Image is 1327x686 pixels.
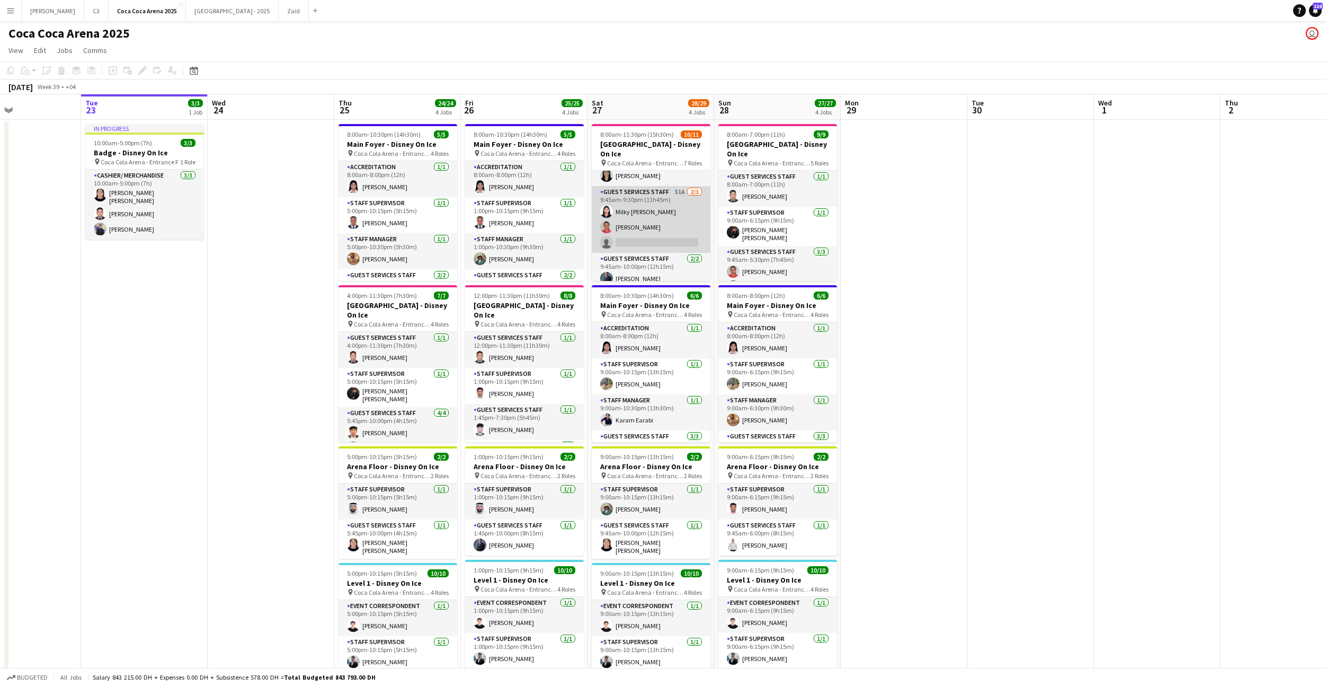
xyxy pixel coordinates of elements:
[560,292,575,300] span: 8/8
[94,139,152,147] span: 10:00am-5:00pm (7h)
[8,46,23,55] span: View
[83,46,107,55] span: Comms
[718,575,837,585] h3: Level 1 - Disney On Ice
[465,368,584,404] app-card-role: Staff Supervisor1/11:00pm-10:15pm (9h15m)[PERSON_NAME]
[339,483,457,520] app-card-role: Staff Supervisor1/15:00pm-10:15pm (5h15m)[PERSON_NAME]
[465,520,584,556] app-card-role: Guest Services Staff1/11:45pm-10:00pm (8h15m)[PERSON_NAME]
[554,566,575,574] span: 10/10
[465,446,584,556] div: 1:00pm-10:15pm (9h15m)2/2Arena Floor - Disney On Ice Coca Cola Arena - Entrance F2 RolesStaff Sup...
[600,453,674,461] span: 9:00am-10:15pm (13h15m)
[687,292,702,300] span: 6/6
[339,520,457,559] app-card-role: Guest Services Staff1/15:45pm-10:00pm (4h15m)[PERSON_NAME] [PERSON_NAME]
[718,394,837,430] app-card-role: Staff Manager1/19:00am-6:30pm (9h30m)[PERSON_NAME]
[718,285,837,442] app-job-card: 8:00am-8:00pm (12h)6/6Main Foyer - Disney On Ice Coca Cola Arena - Entrance F4 RolesAccreditation...
[79,43,111,57] a: Comms
[465,197,584,233] app-card-role: Staff Supervisor1/11:00pm-10:15pm (9h15m)[PERSON_NAME]
[34,46,46,55] span: Edit
[972,98,984,108] span: Tue
[718,430,837,497] app-card-role: Guest Services Staff3/39:45am-6:00pm (8h15m)
[560,453,575,461] span: 2/2
[607,311,684,319] span: Coca Cola Arena - Entrance F
[592,301,710,310] h3: Main Foyer - Disney On Ice
[428,569,449,577] span: 10/10
[592,430,710,497] app-card-role: Guest Services Staff3/39:45am-10:00pm (12h15m)
[814,292,829,300] span: 6/6
[85,124,204,133] div: In progress
[189,108,202,116] div: 1 Job
[718,462,837,471] h3: Arena Floor - Disney On Ice
[592,322,710,358] app-card-role: Accreditation1/18:00am-8:00pm (12h)[PERSON_NAME]
[1098,98,1112,108] span: Wed
[465,633,584,669] app-card-role: Staff Supervisor1/11:00pm-10:15pm (9h15m)[PERSON_NAME]
[807,566,829,574] span: 10/10
[592,285,710,442] app-job-card: 8:00am-10:30pm (14h30m)6/6Main Foyer - Disney On Ice Coca Cola Arena - Entrance F4 RolesAccredita...
[557,585,575,593] span: 4 Roles
[1223,104,1238,116] span: 2
[607,588,684,596] span: Coca Cola Arena - Entrance F
[718,358,837,394] app-card-role: Staff Supervisor1/19:00am-6:15pm (9h15m)[PERSON_NAME]
[354,472,431,480] span: Coca Cola Arena - Entrance F
[592,636,710,672] app-card-role: Staff Supervisor1/19:00am-10:15pm (13h15m)[PERSON_NAME]
[480,472,557,480] span: Coca Cola Arena - Entrance F
[85,124,204,240] div: In progress10:00am-5:00pm (7h)3/3Badge - Disney On Ice Coca Cola Arena - Entrance F1 RoleCashier/...
[22,1,84,21] button: [PERSON_NAME]
[339,600,457,636] app-card-role: Event Correspondent1/15:00pm-10:15pm (5h15m)[PERSON_NAME]
[811,472,829,480] span: 2 Roles
[718,139,837,159] h3: [GEOGRAPHIC_DATA] - Disney On Ice
[465,483,584,520] app-card-role: Staff Supervisor1/11:00pm-10:15pm (9h15m)[PERSON_NAME]
[592,186,710,253] app-card-role: Guest Services Staff51A2/39:45am-9:30pm (11h45m)Milky [PERSON_NAME][PERSON_NAME]
[465,462,584,471] h3: Arena Floor - Disney On Ice
[465,161,584,197] app-card-role: Accreditation1/18:00am-8:00pm (12h)[PERSON_NAME]
[970,104,984,116] span: 30
[337,104,352,116] span: 25
[210,104,226,116] span: 24
[347,453,417,461] span: 5:00pm-10:15pm (5h15m)
[57,46,73,55] span: Jobs
[600,130,674,138] span: 8:00am-11:30pm (15h30m)
[339,462,457,471] h3: Arena Floor - Disney On Ice
[557,472,575,480] span: 2 Roles
[607,472,684,480] span: Coca Cola Arena - Entrance F
[592,578,710,588] h3: Level 1 - Disney On Ice
[109,1,186,21] button: Coca Coca Arena 2025
[592,124,710,281] app-job-card: 8:00am-11:30pm (15h30m)10/11[GEOGRAPHIC_DATA] - Disney On Ice Coca Cola Arena - Entrance F7 Roles...
[717,104,731,116] span: 28
[465,301,584,320] h3: [GEOGRAPHIC_DATA] - Disney On Ice
[434,453,449,461] span: 2/2
[465,269,584,324] app-card-role: Guest Services Staff2/21:45pm-10:00pm (8h15m)
[435,99,456,107] span: 24/24
[339,98,352,108] span: Thu
[734,311,811,319] span: Coca Cola Arena - Entrance F
[339,446,457,559] app-job-card: 5:00pm-10:15pm (5h15m)2/2Arena Floor - Disney On Ice Coca Cola Arena - Entrance F2 RolesStaff Sup...
[1313,3,1323,10] span: 110
[592,600,710,636] app-card-role: Event Correspondent1/19:00am-10:15pm (13h15m)[PERSON_NAME]
[843,104,859,116] span: 29
[557,149,575,157] span: 4 Roles
[681,130,702,138] span: 10/11
[339,368,457,407] app-card-role: Staff Supervisor1/15:00pm-10:15pm (5h15m)[PERSON_NAME] [PERSON_NAME]
[1306,27,1319,40] app-user-avatar: Marisol Pestano
[339,197,457,233] app-card-role: Staff Supervisor1/15:00pm-10:15pm (5h15m)[PERSON_NAME]
[734,159,811,167] span: Coca Cola Arena - Entrance F
[66,83,76,91] div: +04
[592,139,710,159] h3: [GEOGRAPHIC_DATA] - Disney On Ice
[347,130,421,138] span: 8:00am-10:30pm (14h30m)
[718,483,837,520] app-card-role: Staff Supervisor1/19:00am-6:15pm (9h15m)[PERSON_NAME]
[465,440,584,541] app-card-role: Guest Services Staff5/5
[474,292,550,300] span: 12:00pm-11:30pm (11h30m)
[465,597,584,633] app-card-role: Event Correspondent1/11:00pm-10:15pm (9h15m)[PERSON_NAME]
[431,320,449,328] span: 4 Roles
[560,130,575,138] span: 5/5
[339,269,457,324] app-card-role: Guest Services Staff2/25:45pm-10:00pm (4h15m)
[186,1,279,21] button: [GEOGRAPHIC_DATA] - 2025
[465,575,584,585] h3: Level 1 - Disney On Ice
[592,520,710,559] app-card-role: Guest Services Staff1/19:45am-10:00pm (12h15m)[PERSON_NAME] [PERSON_NAME]
[465,332,584,368] app-card-role: Guest Services Staff1/112:00pm-11:30pm (11h30m)[PERSON_NAME]
[811,159,829,167] span: 5 Roles
[718,520,837,556] app-card-role: Guest Services Staff1/19:45am-6:00pm (8h15m)[PERSON_NAME]
[684,588,702,596] span: 4 Roles
[339,285,457,442] app-job-card: 4:00pm-11:30pm (7h30m)7/7[GEOGRAPHIC_DATA] - Disney On Ice Coca Cola Arena - Entrance F4 RolesGue...
[354,588,431,596] span: Coca Cola Arena - Entrance F
[347,569,417,577] span: 5:00pm-10:15pm (5h15m)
